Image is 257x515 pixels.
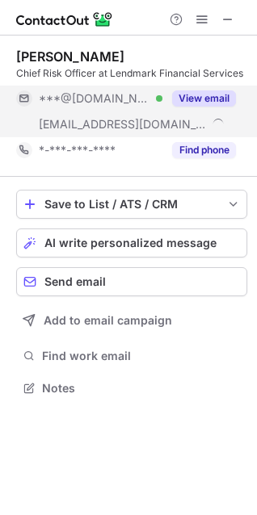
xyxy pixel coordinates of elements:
span: [EMAIL_ADDRESS][DOMAIN_NAME] [39,117,207,132]
img: ContactOut v5.3.10 [16,10,113,29]
div: [PERSON_NAME] [16,48,124,65]
div: Chief Risk Officer at Lendmark Financial Services [16,66,247,81]
span: AI write personalized message [44,237,217,249]
span: Send email [44,275,106,288]
div: Save to List / ATS / CRM [44,198,219,211]
button: save-profile-one-click [16,190,247,219]
button: Reveal Button [172,90,236,107]
button: Reveal Button [172,142,236,158]
span: Notes [42,381,241,396]
span: ***@[DOMAIN_NAME] [39,91,150,106]
span: Add to email campaign [44,314,172,327]
button: Find work email [16,345,247,367]
button: AI write personalized message [16,228,247,257]
span: Find work email [42,349,241,363]
button: Notes [16,377,247,400]
button: Send email [16,267,247,296]
button: Add to email campaign [16,306,247,335]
